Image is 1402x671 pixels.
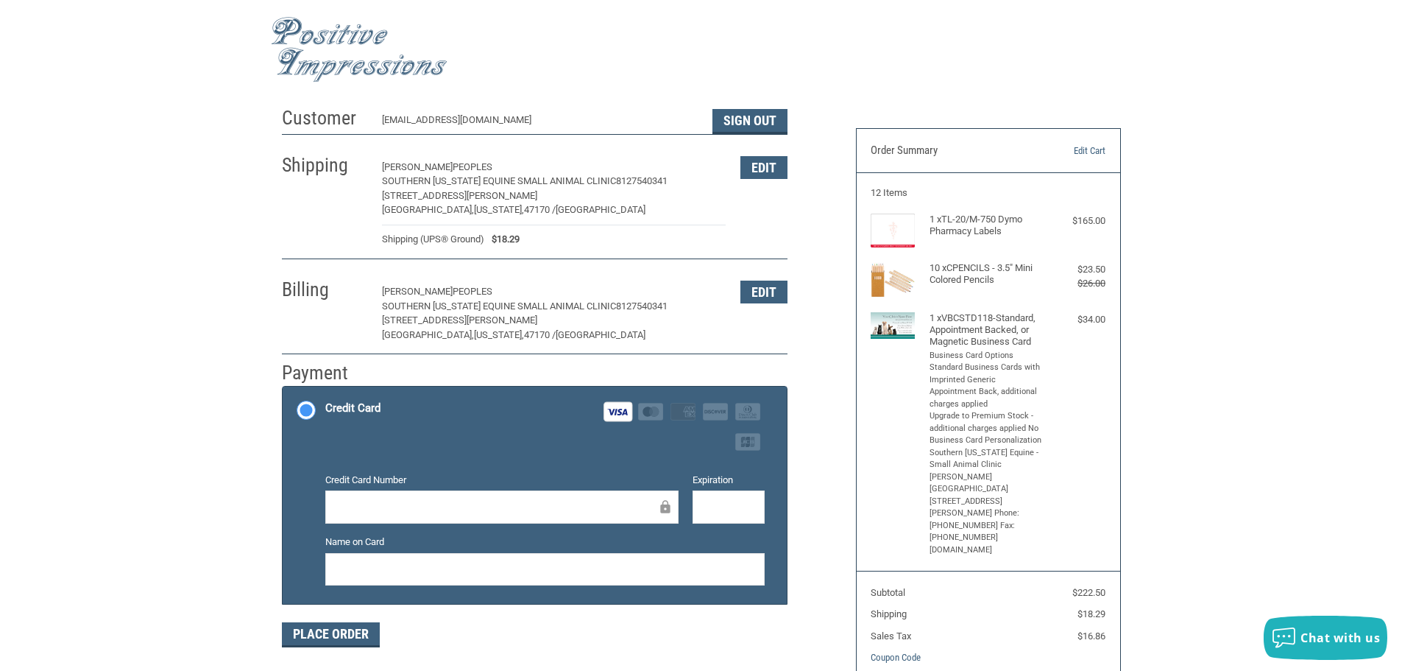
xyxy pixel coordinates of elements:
[325,535,765,549] label: Name on Card
[325,473,679,488] label: Credit Card Number
[282,153,368,178] h2: Shipping
[930,435,1044,556] li: Business Card Personalization Southern [US_STATE] Equine - Small Animal Clinic [PERSON_NAME][GEOG...
[1077,608,1105,619] span: $18.29
[1047,214,1105,228] div: $165.00
[325,396,380,421] div: Credit Card
[871,187,1105,199] h3: 12 Items
[871,652,921,663] a: Coupon Code
[693,473,765,488] label: Expiration
[282,278,368,302] h2: Billing
[871,630,911,642] span: Sales Tax
[484,232,520,247] span: $18.29
[282,361,368,385] h2: Payment
[524,204,556,215] span: 47170 /
[453,286,492,297] span: Peoples
[930,214,1044,238] h4: 1 x TL-20/M-750 Dymo Pharmacy Labels
[712,109,787,134] button: Sign Out
[271,17,447,82] img: Positive Impressions
[282,106,368,130] h2: Customer
[556,329,645,340] span: [GEOGRAPHIC_DATA]
[382,301,616,312] span: Southern [US_STATE] Equine Small Animal Clinic
[382,204,474,215] span: [GEOGRAPHIC_DATA],
[524,329,556,340] span: 47170 /
[871,144,1030,158] h3: Order Summary
[930,350,1044,411] li: Business Card Options Standard Business Cards with Imprinted Generic Appointment Back, additional...
[1077,630,1105,642] span: $16.86
[871,608,907,619] span: Shipping
[382,175,616,186] span: Southern [US_STATE] Equine Small Animal Clinic
[740,156,787,179] button: Edit
[871,587,905,598] span: Subtotal
[556,204,645,215] span: [GEOGRAPHIC_DATA]
[616,301,668,312] span: 8127540341
[382,161,453,172] span: [PERSON_NAME]
[616,175,668,186] span: 8127540341
[282,622,380,647] button: Place Order
[930,312,1044,348] h4: 1 x VBCSTD118-Standard, Appointment Backed, or Magnetic Business Card
[1047,276,1105,291] div: $26.00
[1047,262,1105,277] div: $23.50
[474,329,524,340] span: [US_STATE],
[382,329,474,340] span: [GEOGRAPHIC_DATA],
[474,204,524,215] span: [US_STATE],
[382,190,537,201] span: [STREET_ADDRESS][PERSON_NAME]
[1300,630,1380,646] span: Chat with us
[740,281,787,303] button: Edit
[382,315,537,326] span: [STREET_ADDRESS][PERSON_NAME]
[930,410,1044,435] li: Upgrade to Premium Stock - additional charges applied No
[1072,587,1105,598] span: $222.50
[382,232,484,247] span: Shipping (UPS® Ground)
[453,161,492,172] span: Peoples
[930,262,1044,287] h4: 10 x CPENCILS - 3.5" Mini Colored Pencils
[1030,144,1105,158] a: Edit Cart
[1264,616,1387,660] button: Chat with us
[1047,312,1105,327] div: $34.00
[382,286,453,297] span: [PERSON_NAME]
[382,113,698,134] div: [EMAIL_ADDRESS][DOMAIN_NAME]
